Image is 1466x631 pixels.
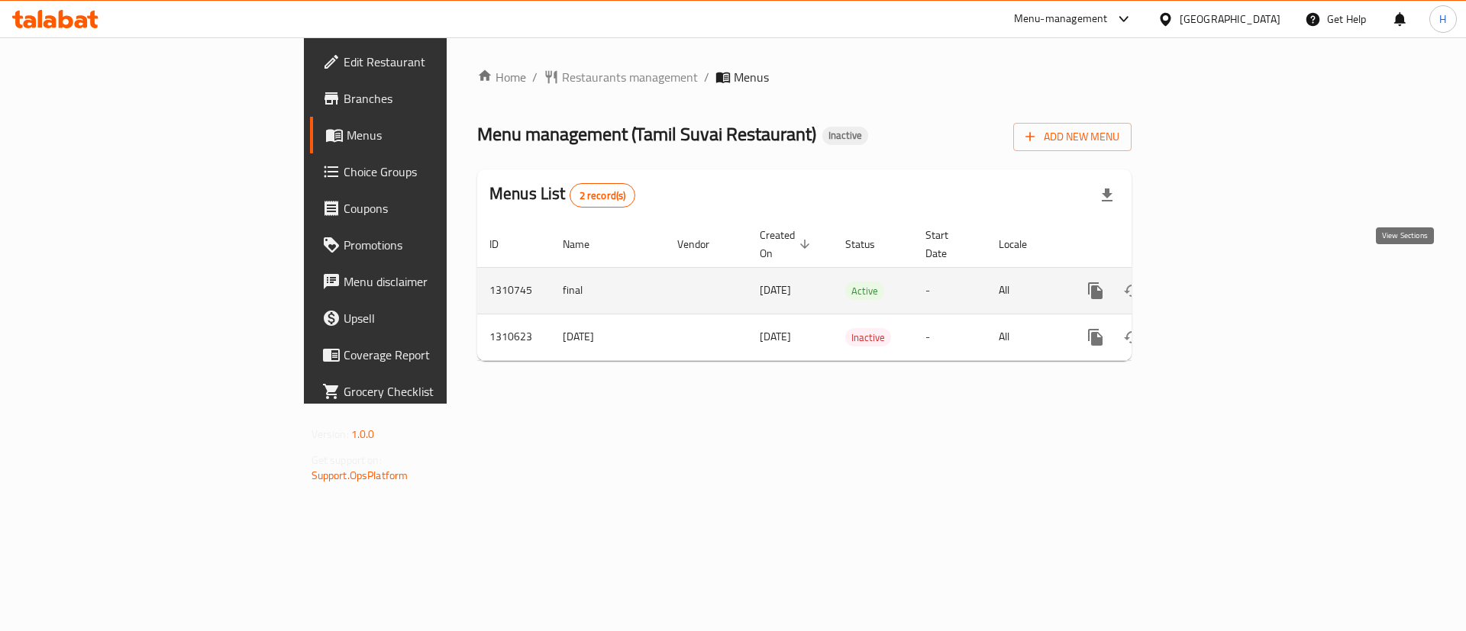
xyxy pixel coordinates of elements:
button: more [1077,319,1114,356]
div: Inactive [845,328,891,346]
span: Get support on: [312,450,382,470]
span: Edit Restaurant [344,53,537,71]
h2: Menus List [489,182,635,208]
span: Branches [344,89,537,108]
a: Coupons [310,190,549,227]
span: ID [489,235,518,253]
td: - [913,314,986,360]
span: H [1439,11,1446,27]
div: Inactive [822,127,868,145]
span: Locale [999,235,1047,253]
span: Coverage Report [344,346,537,364]
span: Restaurants management [562,68,698,86]
span: Inactive [845,329,891,346]
th: Actions [1065,221,1236,268]
td: final [551,267,665,314]
a: Branches [310,80,549,117]
span: Promotions [344,236,537,254]
a: Coverage Report [310,336,549,373]
div: Export file [1089,177,1125,214]
span: Name [563,235,609,253]
a: Menu disclaimer [310,263,549,300]
span: Add New Menu [1025,127,1119,146]
a: Menus [310,117,549,153]
td: All [986,314,1065,360]
span: Menus [734,68,769,86]
span: Menu disclaimer [344,272,537,291]
span: Version: [312,424,349,444]
span: Menu management ( Tamil Suvai Restaurant ) [477,117,816,151]
span: Upsell [344,309,537,327]
li: / [704,68,709,86]
a: Grocery Checklist [310,373,549,410]
nav: breadcrumb [477,68,1132,86]
span: [DATE] [760,280,791,300]
button: Add New Menu [1013,123,1132,151]
a: Promotions [310,227,549,263]
span: Active [845,282,884,300]
a: Choice Groups [310,153,549,190]
a: Edit Restaurant [310,43,549,80]
span: Status [845,235,895,253]
span: Inactive [822,129,868,142]
a: Upsell [310,300,549,336]
div: Menu-management [1014,10,1108,28]
td: [DATE] [551,314,665,360]
table: enhanced table [477,221,1236,361]
span: 1.0.0 [351,424,375,444]
a: Support.OpsPlatform [312,465,408,485]
a: Restaurants management [544,68,698,86]
button: Change Status [1114,272,1151,309]
span: Created On [760,226,815,262]
div: [GEOGRAPHIC_DATA] [1180,11,1280,27]
span: Grocery Checklist [344,382,537,401]
td: All [986,267,1065,314]
span: [DATE] [760,327,791,346]
span: 2 record(s) [570,188,635,203]
button: more [1077,272,1114,309]
span: Coupons [344,199,537,217]
span: Menus [347,126,537,144]
button: Change Status [1114,319,1151,356]
div: Total records count [570,183,636,208]
td: - [913,267,986,314]
span: Vendor [677,235,729,253]
span: Choice Groups [344,163,537,181]
span: Start Date [925,226,968,262]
